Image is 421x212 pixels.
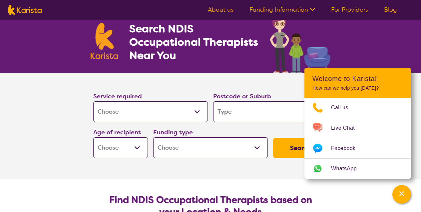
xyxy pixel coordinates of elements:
[384,6,397,14] a: Blog
[331,143,363,153] span: Facebook
[331,6,368,14] a: For Providers
[208,6,233,14] a: About us
[8,5,42,15] img: Karista logo
[304,98,411,179] ul: Choose channel
[270,14,330,73] img: occupational-therapy
[312,85,403,91] p: How can we help you [DATE]?
[249,6,315,14] a: Funding Information
[331,164,365,174] span: WhatsApp
[304,159,411,179] a: Web link opens in a new tab.
[91,23,118,59] img: Karista logo
[153,128,193,136] label: Funding type
[93,128,141,136] label: Age of recipient
[312,75,403,83] h2: Welcome to Karista!
[213,101,328,122] input: Type
[93,92,142,100] label: Service required
[331,123,363,133] span: Live Chat
[392,185,411,204] button: Channel Menu
[331,103,356,113] span: Call us
[273,138,328,158] button: Search
[129,22,259,62] h1: Search NDIS Occupational Therapists Near You
[304,68,411,179] div: Channel Menu
[213,92,271,100] label: Postcode or Suburb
